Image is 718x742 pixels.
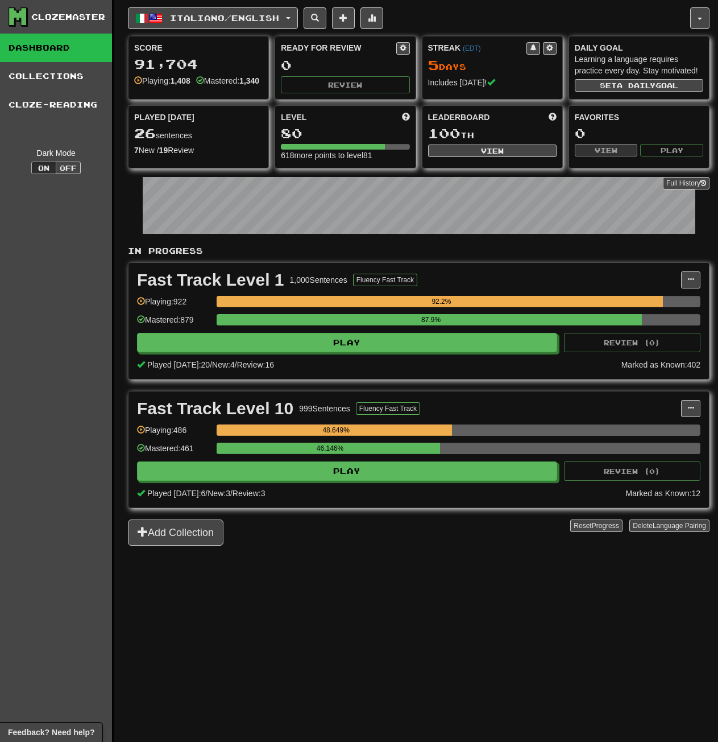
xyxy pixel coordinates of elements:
[171,76,190,85] strong: 1,408
[428,145,557,157] button: View
[239,76,259,85] strong: 1,340
[210,360,212,369] span: /
[134,75,190,86] div: Playing:
[428,112,490,123] span: Leaderboard
[9,147,103,159] div: Dark Mode
[617,81,655,89] span: a daily
[428,77,557,88] div: Includes [DATE]!
[137,271,284,288] div: Fast Track Level 1
[663,177,709,189] a: Full History
[575,126,703,141] div: 0
[428,58,557,73] div: Day s
[549,112,557,123] span: This week in points, UTC
[281,112,306,123] span: Level
[428,57,439,73] span: 5
[137,461,557,481] button: Play
[402,112,410,123] span: Score more points to level up
[134,125,156,141] span: 26
[137,296,211,315] div: Playing: 922
[207,489,230,498] span: New: 3
[8,727,94,738] span: Open feedback widget
[575,144,638,156] button: View
[360,7,383,29] button: More stats
[621,359,700,370] div: Marked as Known: 402
[220,443,439,454] div: 46.146%
[170,13,279,23] span: Italiano / English
[653,522,706,530] span: Language Pairing
[134,145,263,156] div: New / Review
[134,146,139,155] strong: 7
[463,44,481,52] a: (EDT)
[592,522,619,530] span: Progress
[134,57,263,71] div: 91,704
[640,144,703,156] button: Play
[147,489,205,498] span: Played [DATE]: 6
[134,126,263,141] div: sentences
[570,520,622,532] button: ResetProgress
[128,7,298,29] button: Italiano/English
[304,7,326,29] button: Search sentences
[281,42,396,53] div: Ready for Review
[281,58,409,72] div: 0
[237,360,274,369] span: Review: 16
[137,314,211,333] div: Mastered: 879
[134,112,194,123] span: Played [DATE]
[31,11,105,23] div: Clozemaster
[137,400,293,417] div: Fast Track Level 10
[625,488,700,499] div: Marked as Known: 12
[137,333,557,352] button: Play
[137,424,211,443] div: Playing: 486
[31,162,56,174] button: On
[196,75,259,86] div: Mastered:
[428,125,460,141] span: 100
[233,489,265,498] span: Review: 3
[56,162,81,174] button: Off
[159,146,168,155] strong: 19
[575,79,703,92] button: Seta dailygoal
[235,360,237,369] span: /
[128,520,223,546] button: Add Collection
[332,7,355,29] button: Add sentence to collection
[281,76,409,93] button: Review
[205,489,207,498] span: /
[353,274,417,286] button: Fluency Fast Track
[356,402,420,415] button: Fluency Fast Track
[220,314,642,325] div: 87.9%
[212,360,235,369] span: New: 4
[564,333,700,352] button: Review (0)
[128,245,709,257] p: In Progress
[428,42,526,53] div: Streak
[281,150,409,161] div: 618 more points to level 81
[299,403,350,414] div: 999 Sentences
[147,360,210,369] span: Played [DATE]: 20
[281,126,409,141] div: 80
[428,126,557,141] div: th
[134,42,263,53] div: Score
[575,42,703,53] div: Daily Goal
[220,296,662,307] div: 92.2%
[220,424,452,436] div: 48.649%
[575,112,703,123] div: Favorites
[629,520,709,532] button: DeleteLanguage Pairing
[230,489,233,498] span: /
[137,443,211,461] div: Mastered: 461
[564,461,700,481] button: Review (0)
[290,274,347,286] div: 1,000 Sentences
[575,53,703,76] div: Learning a language requires practice every day. Stay motivated!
